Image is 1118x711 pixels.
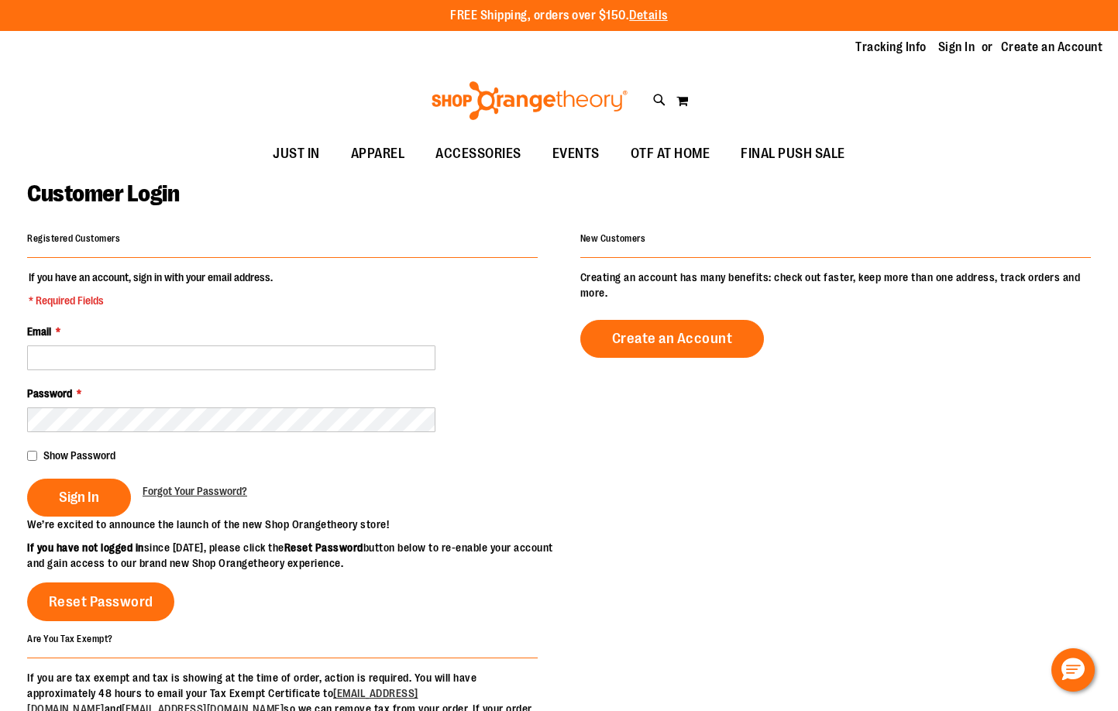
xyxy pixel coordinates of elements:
a: ACCESSORIES [420,136,537,172]
a: OTF AT HOME [615,136,726,172]
img: Shop Orangetheory [429,81,630,120]
a: Details [629,9,668,22]
p: Creating an account has many benefits: check out faster, keep more than one address, track orders... [580,270,1091,301]
span: Create an Account [612,330,733,347]
p: since [DATE], please click the button below to re-enable your account and gain access to our bran... [27,540,559,571]
span: Sign In [59,489,99,506]
a: Create an Account [1001,39,1103,56]
strong: If you have not logged in [27,541,144,554]
span: EVENTS [552,136,600,171]
span: ACCESSORIES [435,136,521,171]
a: Reset Password [27,582,174,621]
span: APPAREL [351,136,405,171]
strong: Reset Password [284,541,363,554]
a: APPAREL [335,136,421,172]
span: * Required Fields [29,293,273,308]
a: FINAL PUSH SALE [725,136,861,172]
a: Forgot Your Password? [143,483,247,499]
p: FREE Shipping, orders over $150. [450,7,668,25]
span: Forgot Your Password? [143,485,247,497]
strong: Registered Customers [27,233,120,244]
span: Show Password [43,449,115,462]
span: Reset Password [49,593,153,610]
a: JUST IN [257,136,335,172]
span: JUST IN [273,136,320,171]
p: We’re excited to announce the launch of the new Shop Orangetheory store! [27,517,559,532]
span: FINAL PUSH SALE [741,136,845,171]
span: Customer Login [27,180,179,207]
span: Password [27,387,72,400]
span: Email [27,325,51,338]
a: Tracking Info [855,39,927,56]
button: Sign In [27,479,131,517]
strong: Are You Tax Exempt? [27,633,113,644]
a: Sign In [938,39,975,56]
legend: If you have an account, sign in with your email address. [27,270,274,308]
a: EVENTS [537,136,615,172]
span: OTF AT HOME [631,136,710,171]
a: Create an Account [580,320,765,358]
button: Hello, have a question? Let’s chat. [1051,648,1095,692]
strong: New Customers [580,233,646,244]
